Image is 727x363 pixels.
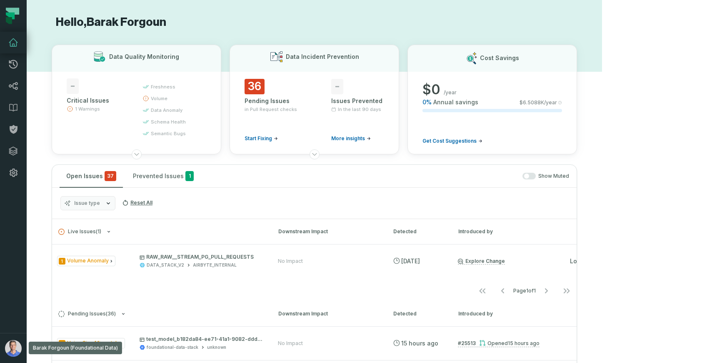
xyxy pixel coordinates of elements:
[57,338,125,348] span: Issue Type
[75,106,100,112] span: 1 Warnings
[67,96,127,105] div: Critical Issues
[458,340,540,347] a: #25513Opened[DATE] 5:28:00 AM
[393,228,443,235] div: Detected
[109,53,179,61] h3: Data Quality Monitoring
[278,340,303,347] div: No Impact
[147,344,198,350] div: foundational-data-stack
[331,135,371,142] a: More insights
[278,310,378,318] div: Downstream Impact
[151,107,182,113] span: data anomaly
[67,78,79,94] span: -
[58,229,263,235] button: Live Issues(1)
[151,95,167,102] span: volume
[74,200,100,207] span: Issue type
[147,262,184,268] div: DATA_STACK_V2
[338,106,381,113] span: In the last 90 days
[204,173,569,180] div: Show Muted
[493,282,513,299] button: Go to previous page
[286,53,359,61] h3: Data Incident Prevention
[508,340,540,346] relative-time: Sep 4, 2025, 5:28 AM GMT+3
[458,228,533,235] div: Introduced by
[331,97,385,105] div: Issues Prevented
[52,45,221,154] button: Data Quality Monitoring-Critical Issues1 Warningsfreshnessvolumedata anomalyschema healthsemantic...
[331,79,343,94] span: -
[278,258,303,265] div: No Impact
[105,171,116,181] span: critical issues and errors combined
[58,229,101,235] span: Live Issues ( 1 )
[126,165,200,187] button: Prevented Issues
[393,310,443,318] div: Detected
[422,98,432,106] span: 0 %
[472,282,492,299] button: Go to first page
[185,171,194,181] span: 1
[570,257,632,265] p: Loading data graph...
[58,311,263,317] button: Pending Issues(36)
[60,165,123,187] button: Open Issues
[140,254,263,260] p: RAW_RAW__STREAM_PG_PULL_REQUESTS
[557,282,577,299] button: Go to last page
[422,138,477,144] span: Get Cost Suggestions
[331,135,365,142] span: More insights
[151,83,175,90] span: freshness
[458,258,505,265] a: Explore Change
[193,262,237,268] div: AIRBYTE_INTERNAL
[59,340,65,347] span: Severity
[245,135,278,142] a: Start Fixing
[407,45,577,154] button: Cost Savings$0/year0%Annual savings$6.5088K/yearGet Cost Suggestions
[119,196,156,209] button: Reset All
[29,342,122,354] div: Barak Forgoun (Foundational Data)
[57,256,115,266] span: Issue Type
[458,310,533,318] div: Introduced by
[444,89,457,96] span: /year
[140,336,263,343] p: test_model_b182da84-ee71-41a1-9082-dddaebd77ae8
[52,15,577,30] h1: Hello, Barak Forgoun
[278,228,378,235] div: Downstream Impact
[480,54,519,62] h3: Cost Savings
[52,244,577,301] div: Live Issues(1)
[422,138,482,144] a: Get Cost Suggestions
[401,257,420,265] relative-time: Aug 19, 2025, 4:28 AM GMT+3
[245,97,298,105] div: Pending Issues
[479,340,540,346] div: Opened
[401,340,438,347] relative-time: Sep 4, 2025, 5:28 AM GMT+3
[245,79,265,94] span: 36
[245,135,272,142] span: Start Fixing
[151,118,186,125] span: schema health
[230,45,399,154] button: Data Incident Prevention36Pending Issuesin Pull Request checksStart Fixing-Issues PreventedIn the...
[52,282,577,299] nav: pagination
[58,311,116,317] span: Pending Issues ( 36 )
[151,130,186,137] span: semantic bugs
[207,344,226,350] div: unknown
[5,340,22,357] img: avatar of Barak Forgoun
[60,196,115,210] button: Issue type
[422,81,440,98] span: $ 0
[472,282,577,299] ul: Page 1 of 1
[520,99,557,106] span: $ 6.5088K /year
[433,98,478,106] span: Annual savings
[245,106,297,113] span: in Pull Request checks
[536,282,556,299] button: Go to next page
[59,258,65,265] span: Severity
